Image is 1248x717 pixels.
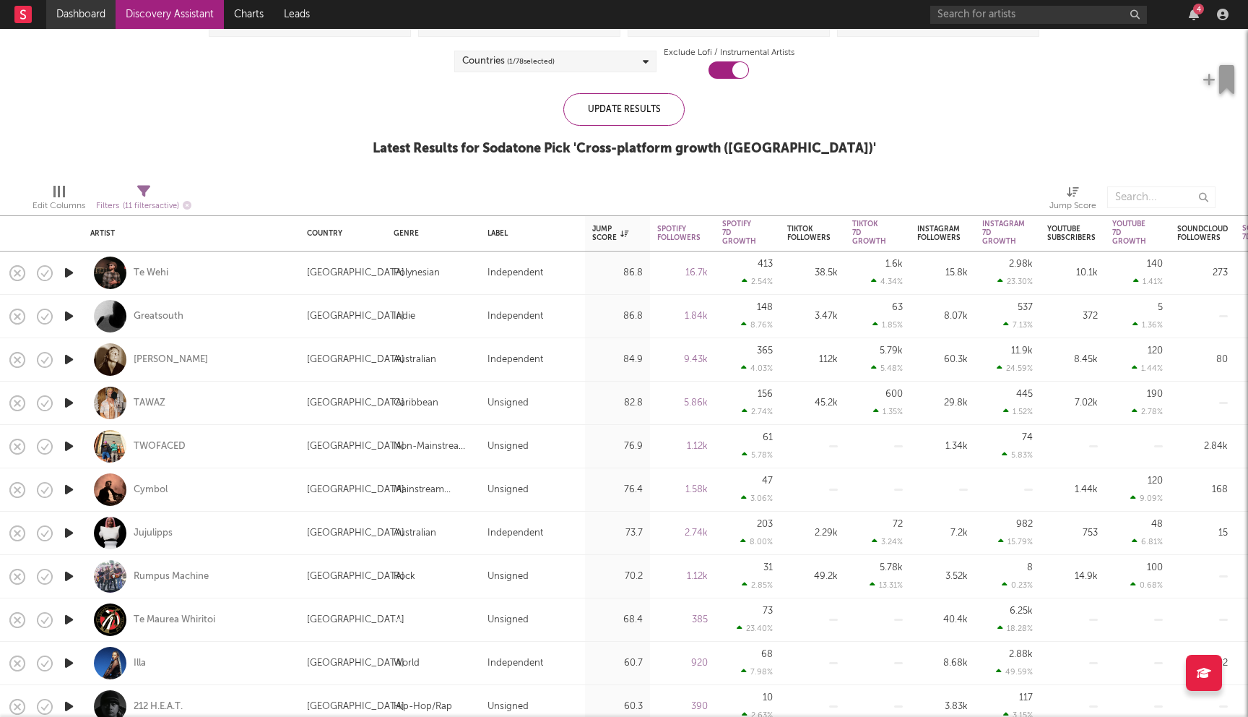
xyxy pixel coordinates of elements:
div: Indie [394,308,415,325]
div: 1.12k [657,568,708,585]
div: 148 [757,303,773,312]
label: Exclude Lofi / Instrumental Artists [664,44,794,61]
div: Latest Results for Sodatone Pick ' Cross-platform growth ([GEOGRAPHIC_DATA]) ' [373,140,876,158]
div: 68.4 [592,611,643,629]
div: 5.78 % [742,450,773,460]
div: [GEOGRAPHIC_DATA] [307,698,404,716]
div: 8.68k [917,655,968,672]
div: 1.12k [657,438,708,455]
div: 140 [1147,259,1163,269]
div: Australian [394,351,436,369]
input: Search for artists [930,6,1147,24]
div: 600 [885,390,903,399]
div: 7.13 % [1003,320,1033,330]
div: 60.3 [592,698,643,716]
div: 190 [1147,390,1163,399]
div: 7.02k [1047,395,1098,412]
div: 9.09 % [1130,494,1163,503]
div: 13.31 % [870,580,903,590]
div: 4 [1193,4,1204,14]
div: 902 [1177,655,1228,672]
div: 5.48 % [871,364,903,373]
div: 48 [1151,520,1163,529]
div: 753 [1047,525,1098,542]
div: Unsigned [487,568,529,585]
div: 16.7k [657,265,708,282]
div: Country [307,229,372,238]
div: Unsigned [487,438,529,455]
div: 3.52k [917,568,968,585]
div: Spotify 7D Growth [722,220,756,246]
div: 47 [762,476,773,486]
div: 168 [1177,481,1228,499]
a: Te Maurea Whiritoi [134,614,215,627]
div: 73.7 [592,525,643,542]
div: Unsigned [487,611,529,629]
div: 920 [657,655,708,672]
div: 3.83k [917,698,968,716]
div: Illa [134,657,146,670]
div: 3.24 % [872,537,903,546]
div: Update Results [563,93,685,126]
a: [PERSON_NAME] [134,353,208,366]
div: 2.78 % [1132,407,1163,416]
div: 3.47k [787,308,838,325]
div: 10 [763,693,773,703]
div: Rock [394,568,415,585]
div: 537 [1018,303,1033,312]
div: 117 [1019,693,1033,703]
a: Te Wehi [134,267,168,280]
div: 8.45k [1047,351,1098,369]
div: Hip-Hop/Rap [394,698,452,716]
div: 1.41 % [1133,277,1163,286]
a: Jujulipps [134,527,173,540]
div: 5.83 % [1002,450,1033,460]
div: 11.9k [1011,346,1033,356]
div: 1.34k [917,438,968,455]
a: 212 H.E.A.T. [134,700,183,713]
div: 2.29k [787,525,838,542]
div: [GEOGRAPHIC_DATA] [307,351,404,369]
div: 1.84k [657,308,708,325]
div: 2.74 % [742,407,773,416]
div: 3.06 % [741,494,773,503]
div: 385 [657,611,708,629]
div: 49.2k [787,568,838,585]
div: Unsigned [487,698,529,716]
div: 31 [763,563,773,572]
div: 86.8 [592,265,643,282]
div: 1.35 % [873,407,903,416]
div: 2.54 % [742,277,773,286]
div: 86.8 [592,308,643,325]
div: 61 [763,433,773,442]
div: 72 [893,520,903,529]
div: TAWAZ [134,397,165,410]
div: 1.85 % [872,320,903,330]
div: 73 [763,606,773,616]
div: Soundcloud Followers [1177,225,1228,242]
div: 1.36 % [1132,320,1163,330]
div: 68 [761,650,773,659]
div: Instagram Followers [917,225,961,242]
div: 1.52 % [1003,407,1033,416]
div: Australian [394,525,436,542]
div: 2.98k [1009,259,1033,269]
div: Unsigned [487,395,529,412]
div: 5.79k [880,346,903,356]
div: Non-Mainstream Electronic [394,438,473,455]
div: Independent [487,265,543,282]
div: 23.30 % [997,277,1033,286]
span: ( 1 / 78 selected) [507,53,555,70]
div: Polynesian [394,265,440,282]
div: 24.59 % [997,364,1033,373]
div: Independent [487,308,543,325]
div: 203 [757,520,773,529]
div: 15 [1177,525,1228,542]
div: 8.76 % [741,320,773,330]
div: 4.34 % [871,277,903,286]
input: Search... [1107,186,1215,208]
div: 40.4k [917,611,968,629]
div: Filters [96,197,191,215]
div: 120 [1148,346,1163,356]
